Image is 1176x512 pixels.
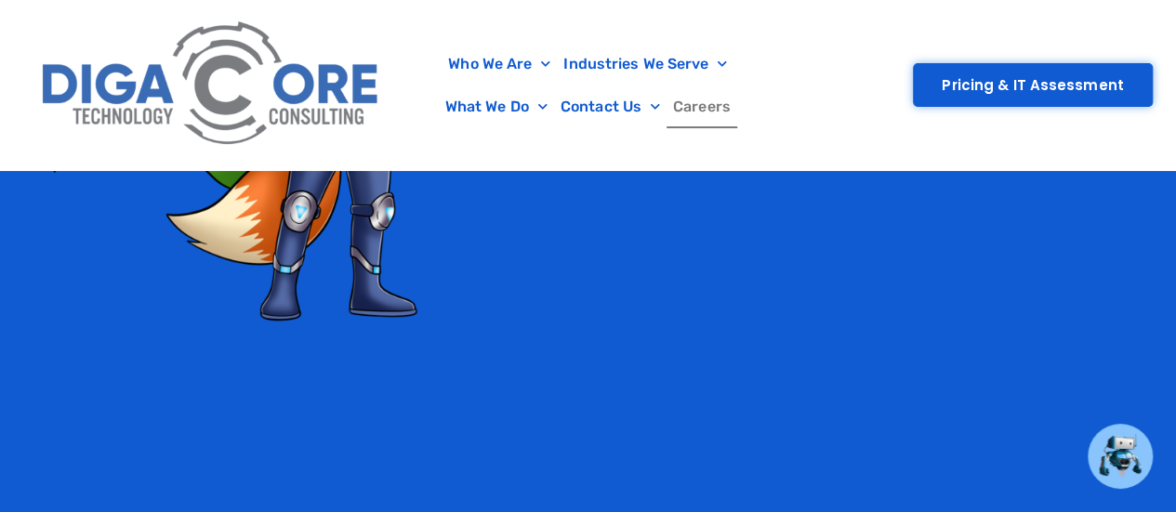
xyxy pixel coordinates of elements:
[33,9,390,161] img: Digacore Logo
[942,78,1123,92] span: Pricing & IT Assessment
[400,43,776,128] nav: Menu
[557,43,733,85] a: Industries We Serve
[667,85,737,128] a: Careers
[442,43,557,85] a: Who We Are
[439,85,554,128] a: What We Do
[913,63,1152,107] a: Pricing & IT Assessment
[554,85,667,128] a: Contact Us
